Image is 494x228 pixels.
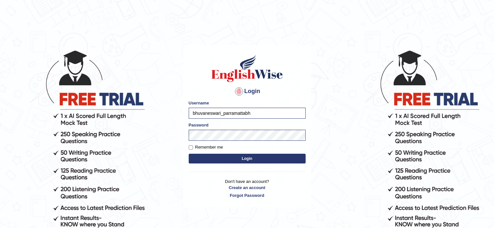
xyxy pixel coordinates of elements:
label: Username [189,100,209,106]
button: Login [189,154,306,163]
label: Password [189,122,209,128]
a: Forgot Password [189,192,306,198]
img: Logo of English Wise sign in for intelligent practice with AI [210,54,284,83]
label: Remember me [189,144,223,150]
h4: Login [189,86,306,97]
input: Remember me [189,145,193,150]
a: Create an account [189,185,306,191]
p: Don't have an account? [189,178,306,198]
